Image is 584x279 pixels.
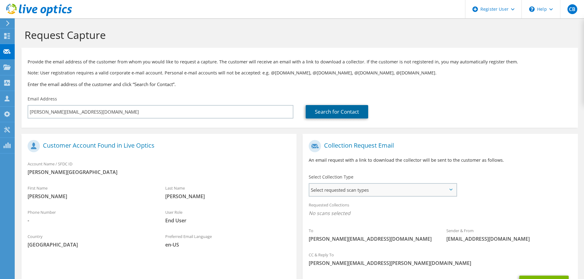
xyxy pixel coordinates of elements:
svg: \n [529,6,535,12]
h1: Request Capture [25,28,572,41]
span: End User [165,217,291,224]
a: Search for Contact [306,105,368,119]
span: [EMAIL_ADDRESS][DOMAIN_NAME] [446,236,572,242]
span: [GEOGRAPHIC_DATA] [28,241,153,248]
div: Phone Number [21,206,159,227]
p: An email request with a link to download the collector will be sent to the customer as follows. [309,157,571,164]
span: - [28,217,153,224]
div: To [303,224,440,245]
div: CC & Reply To [303,248,578,270]
label: Email Address [28,96,57,102]
span: en-US [165,241,291,248]
span: Select requested scan types [309,184,456,196]
span: [PERSON_NAME][EMAIL_ADDRESS][PERSON_NAME][DOMAIN_NAME] [309,260,571,266]
h1: Customer Account Found in Live Optics [28,140,287,152]
div: Sender & From [440,224,578,245]
h1: Collection Request Email [309,140,568,152]
h3: Enter the email address of the customer and click “Search for Contact”. [28,81,572,88]
span: [PERSON_NAME][EMAIL_ADDRESS][DOMAIN_NAME] [309,236,434,242]
label: Select Collection Type [309,174,353,180]
div: Country [21,230,159,251]
p: Provide the email address of the customer from whom you would like to request a capture. The cust... [28,58,572,65]
span: [PERSON_NAME] [28,193,153,200]
div: First Name [21,182,159,203]
div: User Role [159,206,297,227]
span: CB [567,4,577,14]
span: [PERSON_NAME] [165,193,291,200]
span: No scans selected [309,210,571,217]
div: Requested Collections [303,198,578,221]
p: Note: User registration requires a valid corporate e-mail account. Personal e-mail accounts will ... [28,70,572,76]
div: Last Name [159,182,297,203]
div: Account Name / SFDC ID [21,157,296,179]
span: [PERSON_NAME][GEOGRAPHIC_DATA] [28,169,290,175]
div: Preferred Email Language [159,230,297,251]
